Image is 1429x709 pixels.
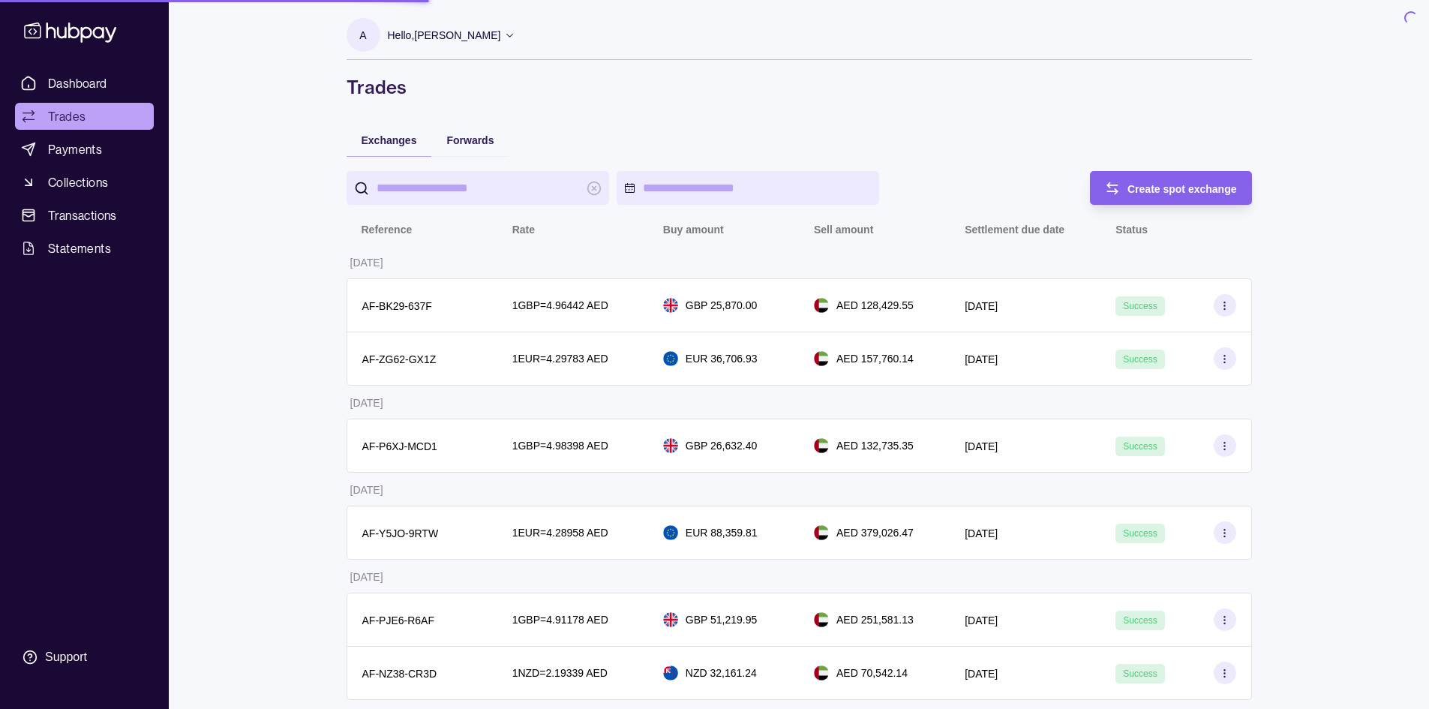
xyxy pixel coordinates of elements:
[814,665,829,680] img: ae
[15,641,154,673] a: Support
[15,235,154,262] a: Statements
[663,298,678,313] img: gb
[1123,668,1157,679] span: Success
[836,350,914,367] p: AED 157,760.14
[512,350,608,367] p: 1 EUR = 4.29783 AED
[814,525,829,540] img: ae
[1123,301,1157,311] span: Success
[512,611,608,628] p: 1 GBP = 4.91178 AED
[965,614,998,626] p: [DATE]
[836,611,914,628] p: AED 251,581.13
[15,70,154,97] a: Dashboard
[814,224,873,236] p: Sell amount
[347,75,1252,99] h1: Trades
[15,136,154,163] a: Payments
[686,350,758,367] p: EUR 36,706.93
[48,74,107,92] span: Dashboard
[965,527,998,539] p: [DATE]
[48,140,102,158] span: Payments
[836,437,914,454] p: AED 132,735.35
[663,665,678,680] img: nz
[686,297,757,314] p: GBP 25,870.00
[362,224,413,236] p: Reference
[48,206,117,224] span: Transactions
[1123,528,1157,539] span: Success
[1090,171,1252,205] button: Create spot exchange
[45,649,87,665] div: Support
[1127,183,1237,195] span: Create spot exchange
[362,614,434,626] p: AF-PJE6-R6AF
[512,437,608,454] p: 1 GBP = 4.98398 AED
[836,297,914,314] p: AED 128,429.55
[686,524,758,541] p: EUR 88,359.81
[15,202,154,229] a: Transactions
[814,612,829,627] img: ae
[836,665,908,681] p: AED 70,542.14
[663,224,724,236] p: Buy amount
[362,440,437,452] p: AF-P6XJ-MCD1
[512,297,608,314] p: 1 GBP = 4.96442 AED
[965,300,998,312] p: [DATE]
[359,27,366,44] p: A
[350,571,383,583] p: [DATE]
[15,103,154,130] a: Trades
[814,351,829,366] img: ae
[965,353,998,365] p: [DATE]
[48,107,86,125] span: Trades
[1123,615,1157,626] span: Success
[362,134,417,146] span: Exchanges
[663,438,678,453] img: gb
[362,300,432,312] p: AF-BK29-637F
[362,353,437,365] p: AF-ZG62-GX1Z
[512,665,608,681] p: 1 NZD = 2.19339 AED
[377,171,579,205] input: search
[48,173,108,191] span: Collections
[362,527,439,539] p: AF-Y5JO-9RTW
[663,351,678,366] img: eu
[1115,224,1148,236] p: Status
[814,438,829,453] img: ae
[512,524,608,541] p: 1 EUR = 4.28958 AED
[663,525,678,540] img: eu
[965,668,998,680] p: [DATE]
[388,27,501,44] p: Hello, [PERSON_NAME]
[836,524,914,541] p: AED 379,026.47
[350,397,383,409] p: [DATE]
[350,257,383,269] p: [DATE]
[350,484,383,496] p: [DATE]
[48,239,111,257] span: Statements
[686,665,757,681] p: NZD 32,161.24
[15,169,154,196] a: Collections
[1123,354,1157,365] span: Success
[965,224,1064,236] p: Settlement due date
[512,224,535,236] p: Rate
[814,298,829,313] img: ae
[686,611,757,628] p: GBP 51,219.95
[663,612,678,627] img: gb
[1123,441,1157,452] span: Success
[965,440,998,452] p: [DATE]
[446,134,494,146] span: Forwards
[362,668,437,680] p: AF-NZ38-CR3D
[686,437,757,454] p: GBP 26,632.40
